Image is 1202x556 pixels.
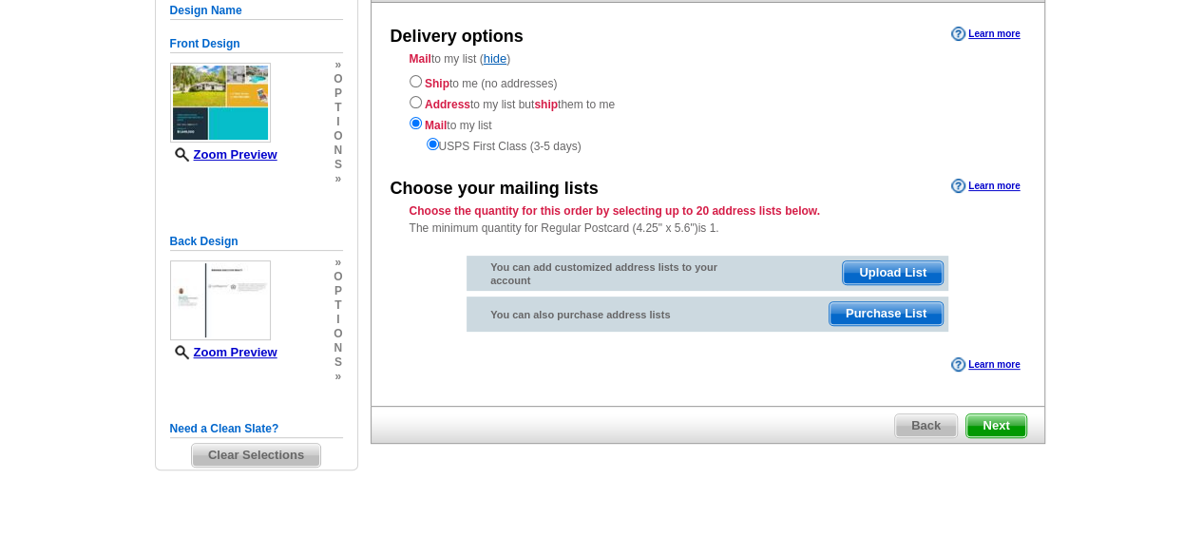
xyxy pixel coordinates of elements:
div: You can add customized address lists to your account [467,256,741,292]
a: hide [484,51,507,66]
span: o [334,270,342,284]
strong: Ship [425,77,449,90]
span: n [334,341,342,355]
div: to me (no addresses) to my list but them to me to my list [410,71,1006,155]
h5: Design Name [170,2,343,20]
img: small-thumb.jpg [170,63,271,143]
span: p [334,284,342,298]
span: s [334,158,342,172]
span: o [334,327,342,341]
span: p [334,86,342,101]
div: Delivery options [391,25,524,49]
span: » [334,172,342,186]
span: o [334,72,342,86]
span: i [334,115,342,129]
strong: ship [534,98,558,111]
span: i [334,313,342,327]
div: to my list ( ) [372,50,1044,155]
h5: Back Design [170,233,343,251]
div: Choose your mailing lists [391,177,599,201]
strong: Mail [425,119,447,132]
h5: Front Design [170,35,343,53]
span: t [334,101,342,115]
strong: Address [425,98,470,111]
span: s [334,355,342,370]
span: » [334,256,342,270]
span: » [334,370,342,384]
iframe: LiveChat chat widget [822,114,1202,556]
a: Zoom Preview [170,147,277,162]
span: n [334,144,342,158]
strong: Choose the quantity for this order by selecting up to 20 address lists below. [410,204,820,218]
a: Learn more [951,27,1020,42]
h5: Need a Clean Slate? [170,420,343,438]
a: Zoom Preview [170,345,277,359]
span: Clear Selections [192,444,320,467]
strong: Mail [410,52,431,66]
span: o [334,129,342,144]
div: USPS First Class (3-5 days) [410,134,1006,155]
span: » [334,58,342,72]
div: The minimum quantity for Regular Postcard (4.25" x 5.6")is 1. [372,202,1044,237]
div: You can also purchase address lists [467,297,741,326]
span: t [334,298,342,313]
img: small-thumb.jpg [170,260,271,340]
